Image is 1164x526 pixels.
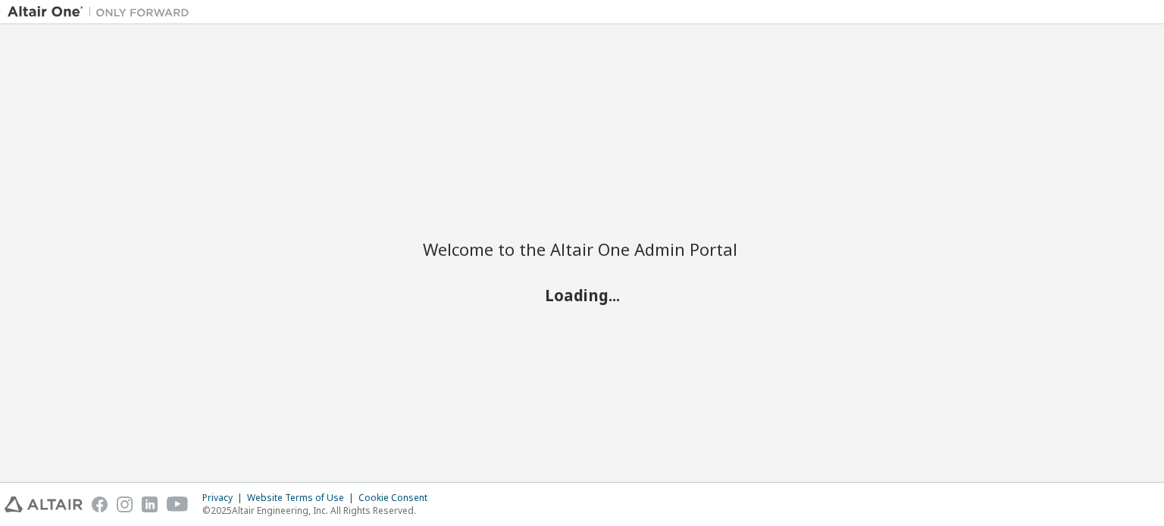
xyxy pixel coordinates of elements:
[5,496,83,512] img: altair_logo.svg
[202,504,436,517] p: © 2025 Altair Engineering, Inc. All Rights Reserved.
[202,492,247,504] div: Privacy
[423,285,741,304] h2: Loading...
[423,238,741,260] h2: Welcome to the Altair One Admin Portal
[8,5,197,20] img: Altair One
[142,496,158,512] img: linkedin.svg
[117,496,133,512] img: instagram.svg
[92,496,108,512] img: facebook.svg
[358,492,436,504] div: Cookie Consent
[167,496,189,512] img: youtube.svg
[247,492,358,504] div: Website Terms of Use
